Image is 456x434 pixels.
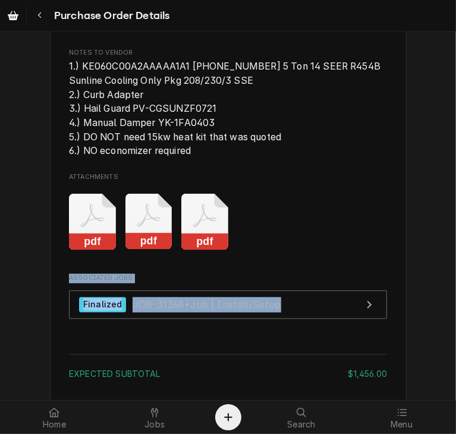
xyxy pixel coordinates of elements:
[69,60,387,158] span: Notes to Vendor
[144,420,165,429] span: Jobs
[181,194,228,250] button: pdf
[69,49,387,159] div: Notes to Vendor
[133,298,281,310] span: JOB-31368 • Job | Install/Setup
[69,368,387,380] div: Subtotal
[352,403,451,432] a: Menu
[215,404,241,430] button: Create Object
[69,274,387,325] div: Associated Jobs
[125,194,172,250] button: pdf
[348,368,387,380] div: $1,456.00
[69,185,387,260] span: Attachments
[391,420,413,429] span: Menu
[29,5,51,26] button: Navigate back
[69,173,387,259] div: Attachments
[43,420,66,429] span: Home
[69,274,387,284] span: Associated Jobs
[69,369,161,379] span: Expected Subtotal
[105,403,205,432] a: Jobs
[287,420,315,429] span: Search
[5,403,104,432] a: Home
[252,403,351,432] a: Search
[69,291,387,320] a: View Job
[79,297,126,313] div: Finalized
[69,194,116,250] button: pdf
[51,8,170,24] span: Purchase Order Details
[69,350,387,389] div: Amount Summary
[69,49,387,58] span: Notes to Vendor
[69,173,387,183] span: Attachments
[69,61,383,157] span: 1.) KE060C00A2AAAAA1A1 [PHONE_NUMBER] 5 Ton 14 SEER R454B Sunline Cooling Only Pkg 208/230/3 SSE ...
[2,5,24,26] a: Go to Purchase Orders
